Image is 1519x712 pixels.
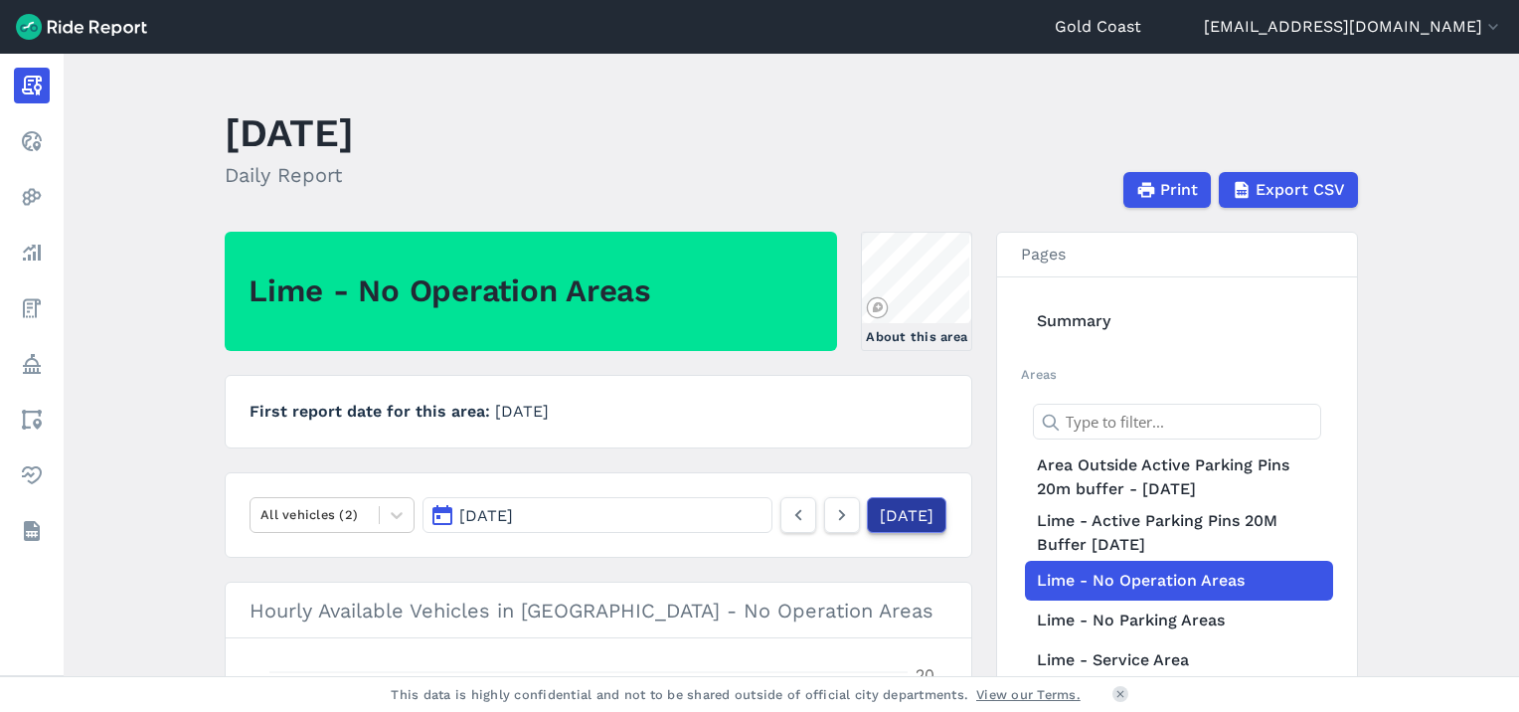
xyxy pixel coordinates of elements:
a: Report [14,68,50,103]
h2: Daily Report [225,160,354,190]
span: Export CSV [1256,178,1345,202]
a: Realtime [14,123,50,159]
tspan: 20 [916,665,934,684]
input: Type to filter... [1033,404,1321,440]
button: Export CSV [1219,172,1358,208]
a: Datasets [14,513,50,549]
h2: Areas [1021,365,1333,384]
a: Lime - No Parking Areas [1025,601,1333,640]
a: Gold Coast [1055,15,1141,39]
h3: Pages [997,233,1357,277]
a: Lime - Active Parking Pins 20M Buffer [DATE] [1025,505,1333,561]
a: About this area [861,232,972,351]
h3: Hourly Available Vehicles in [GEOGRAPHIC_DATA] - No Operation Areas [226,583,971,638]
a: Area Outside Active Parking Pins 20m buffer - [DATE] [1025,449,1333,505]
button: [DATE] [422,497,772,533]
a: [DATE] [867,497,946,533]
h1: [DATE] [225,105,354,160]
a: Policy [14,346,50,382]
a: View our Terms. [976,685,1081,704]
img: Ride Report [16,14,147,40]
a: Health [14,457,50,493]
span: First report date for this area [250,402,495,421]
a: Mapbox logo [866,296,889,319]
button: Print [1123,172,1211,208]
a: Lime - Service Area [1025,640,1333,680]
a: Fees [14,290,50,326]
span: [DATE] [459,506,513,525]
canvas: Map [862,233,969,323]
a: Analyze [14,235,50,270]
button: [EMAIL_ADDRESS][DOMAIN_NAME] [1204,15,1503,39]
span: [DATE] [495,402,549,421]
div: About this area [866,327,967,346]
a: Summary [1025,301,1333,341]
span: Print [1160,178,1198,202]
h2: Lime - No Operation Areas [249,269,651,313]
a: Heatmaps [14,179,50,215]
a: Areas [14,402,50,438]
a: Lime - No Operation Areas [1025,561,1333,601]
